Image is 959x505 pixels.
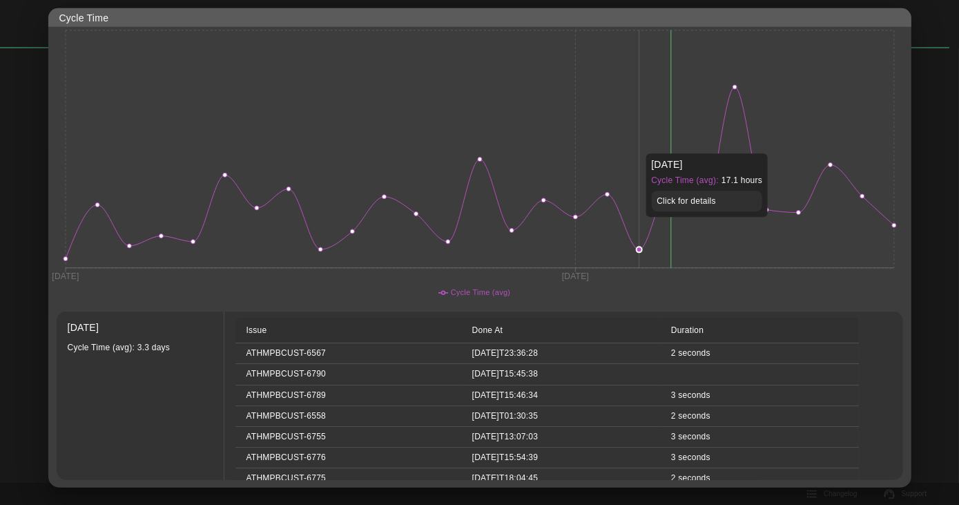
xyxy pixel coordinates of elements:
[660,468,859,489] td: 2 seconds
[660,343,859,364] td: 2 seconds
[461,448,660,468] td: [DATE]T15:54:39
[561,271,588,281] tspan: [DATE]
[461,364,660,385] td: [DATE]T15:45:38
[451,287,511,296] span: Cycle Time (avg)
[461,343,660,364] td: [DATE]T23:36:28
[235,343,461,364] td: ATHMPBCUST-6567
[235,448,461,468] td: ATHMPBCUST-6776
[671,322,721,339] span: Duration
[461,468,660,489] td: [DATE]T18:04:45
[660,427,859,448] td: 3 seconds
[472,322,521,339] span: Done At
[235,364,461,385] td: ATHMPBCUST-6790
[461,406,660,427] td: [DATE]T01:30:35
[235,427,461,448] td: ATHMPBCUST-6755
[67,321,215,332] p: [DATE]
[660,406,859,427] td: 2 seconds
[52,271,79,281] tspan: [DATE]
[660,448,859,468] td: 3 seconds
[461,427,660,448] td: [DATE]T13:07:03
[246,322,284,339] span: Issue
[235,406,461,427] td: ATHMPBCUST-6558
[235,385,461,406] td: ATHMPBCUST-6789
[59,10,108,25] p: Cycle Time
[235,468,461,489] td: ATHMPBCUST-6775
[461,385,660,406] td: [DATE]T15:46:34
[67,342,215,352] p: Cycle Time (avg) : 3.3 days
[660,385,859,406] td: 3 seconds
